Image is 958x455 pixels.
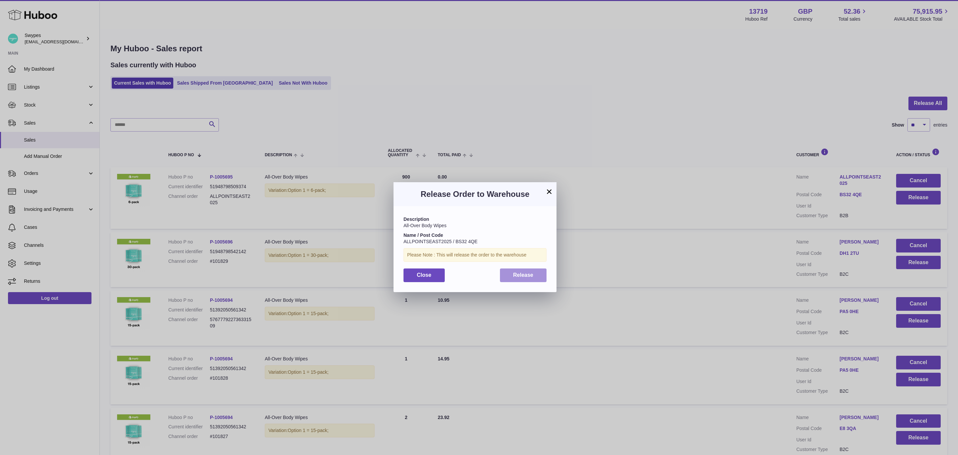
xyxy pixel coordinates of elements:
[403,189,547,200] h3: Release Order to Warehouse
[403,217,429,222] strong: Description
[500,268,547,282] button: Release
[417,272,431,278] span: Close
[513,272,534,278] span: Release
[403,223,446,228] span: All-Over Body Wipes
[403,232,443,238] strong: Name / Post Code
[545,188,553,196] button: ×
[403,239,478,244] span: ALLPOINTSEAST2025 / BS32 4QE
[403,248,547,262] div: Please Note : This will release the order to the warehouse
[403,268,445,282] button: Close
